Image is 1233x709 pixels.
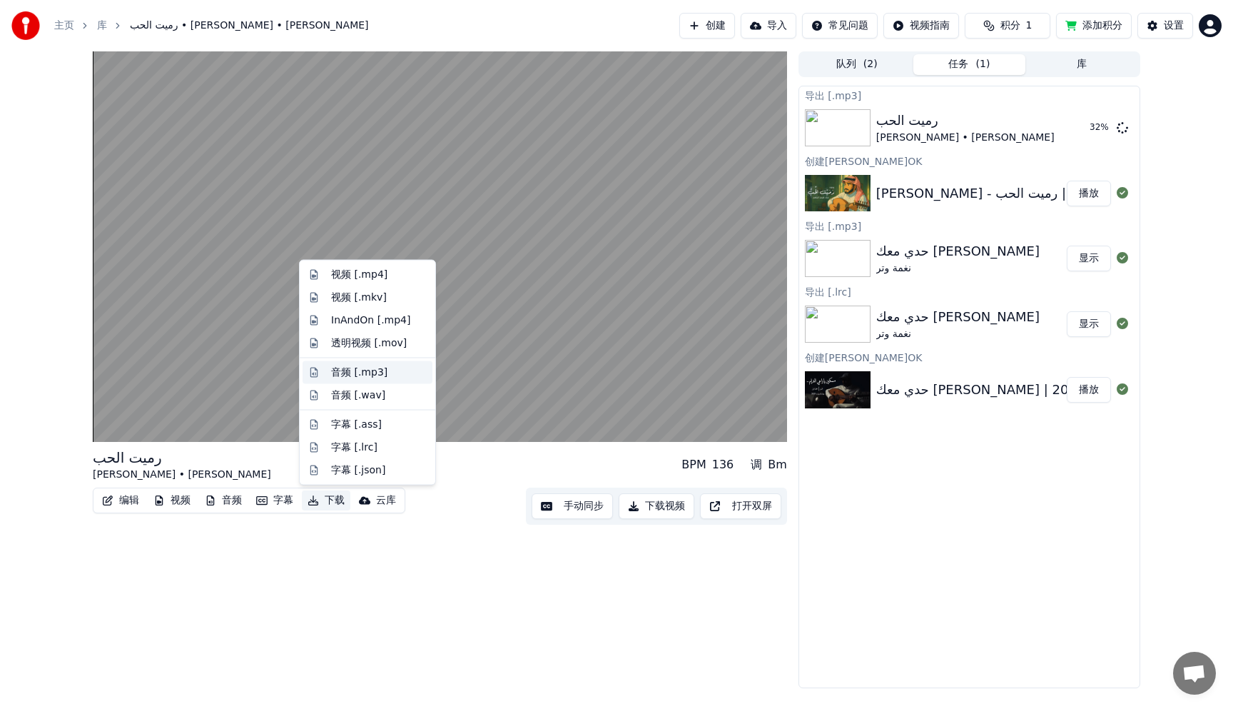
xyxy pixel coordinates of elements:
div: 设置 [1164,19,1184,33]
span: ( 2 ) [863,57,878,71]
div: 136 [712,456,734,473]
button: 常见问题 [802,13,878,39]
button: 导入 [741,13,796,39]
div: BPM [681,456,706,473]
div: حدي معك [PERSON_NAME] [876,307,1040,327]
button: 下载视频 [619,493,694,519]
div: حدي معك [PERSON_NAME] [876,241,1040,261]
button: 音频 [199,491,248,511]
div: 音频 [.wav] [331,388,385,402]
button: 字幕 [250,491,299,511]
div: 创建[PERSON_NAME]OK [799,348,1140,366]
div: 创建[PERSON_NAME]OK [799,152,1140,169]
button: 设置 [1137,13,1193,39]
div: 导出 [.mp3] [799,86,1140,104]
div: [PERSON_NAME] • [PERSON_NAME] [93,468,271,482]
div: 字幕 [.ass] [331,417,382,431]
a: 开放式聊天 [1173,652,1216,695]
button: 显示 [1067,246,1111,271]
div: نغمة وتر [876,327,1040,341]
div: رميت الحب [876,111,1055,131]
div: InAndOn [.mp4] [331,313,411,327]
button: 下载 [302,491,350,511]
div: 字幕 [.json] [331,463,385,477]
div: 调 [751,456,762,473]
span: 1 [1026,19,1032,33]
div: 音频 [.mp3] [331,365,387,379]
div: 32 % [1090,122,1111,134]
div: 字幕 [.lrc] [331,440,377,454]
button: 视频指南 [883,13,959,39]
button: 添加积分 [1056,13,1132,39]
span: ( 1 ) [975,57,990,71]
div: رميت الحب [93,448,271,468]
button: 播放 [1067,377,1111,403]
span: رميت الحب • [PERSON_NAME] • [PERSON_NAME] [130,19,369,33]
img: youka [11,11,40,40]
button: 编辑 [96,491,145,511]
div: حدي معك [PERSON_NAME] | نغمة وتر 2023 [876,380,1134,400]
div: 视频 [.mp4] [331,268,387,282]
div: 导出 [.mp3] [799,217,1140,234]
div: Bm [768,456,787,473]
a: 库 [97,19,107,33]
button: 任务 [913,54,1026,75]
button: 手动同步 [532,493,613,519]
button: 创建 [679,13,735,39]
div: 透明视频 [.mov] [331,336,407,350]
nav: breadcrumb [54,19,369,33]
div: 视频 [.mkv] [331,290,387,304]
div: نغمة وتر [876,261,1040,276]
span: 积分 [1000,19,1020,33]
button: 播放 [1067,181,1111,206]
button: 视频 [148,491,196,511]
a: 主页 [54,19,74,33]
button: 显示 [1067,311,1111,337]
div: [PERSON_NAME] • [PERSON_NAME] [876,131,1055,145]
button: 打开双屏 [700,493,781,519]
div: 导出 [.lrc] [799,283,1140,300]
button: 队列 [801,54,913,75]
button: 积分1 [965,13,1050,39]
button: 库 [1025,54,1138,75]
div: 云库 [376,493,396,508]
